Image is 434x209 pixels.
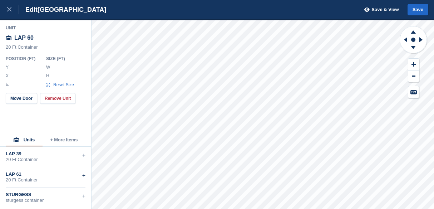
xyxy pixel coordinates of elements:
div: 20 Ft Container [6,177,85,183]
div: STURGESS [6,192,85,198]
button: Save & View [360,4,399,16]
button: Keyboard Shortcuts [408,86,419,98]
label: H [46,73,50,79]
div: 20 Ft Container [6,157,85,162]
label: W [46,64,50,70]
div: + [82,192,85,200]
button: Move Door [6,93,37,104]
div: Edit [GEOGRAPHIC_DATA] [19,5,106,14]
button: Zoom In [408,59,419,71]
img: angle-icn.0ed2eb85.svg [6,83,9,86]
div: Unit [6,25,86,31]
button: + More Items [43,134,85,146]
div: LAP 61 [6,171,85,177]
div: sturgess container [6,198,85,203]
div: STURGESSsturgess container+ [6,188,85,208]
div: LAP 60 [6,31,86,44]
div: LAP 3920 Ft Container+ [6,147,85,167]
div: + [82,151,85,160]
span: Save & View [371,6,399,13]
button: Zoom Out [408,71,419,82]
label: Y [6,64,9,70]
div: LAP 39 [6,151,85,157]
div: + [82,171,85,180]
button: Units [6,134,43,146]
span: Reset Size [53,82,74,88]
button: Save [408,4,428,16]
button: Remove Unit [40,93,75,104]
div: 20 Ft Container [6,44,86,54]
div: LAP 6120 Ft Container+ [6,167,85,188]
div: Size ( FT ) [46,56,78,62]
label: X [6,73,9,79]
div: Position ( FT ) [6,56,40,62]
